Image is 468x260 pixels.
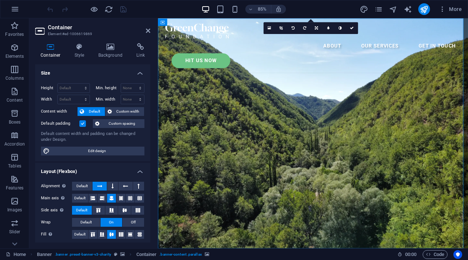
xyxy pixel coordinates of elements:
button: Edit design [41,147,144,155]
span: More [439,5,462,13]
nav: breadcrumb [37,250,209,259]
p: Columns [5,75,24,81]
label: Fill [41,230,72,239]
i: Publish [420,5,428,14]
a: Greyscale [334,22,346,34]
p: Slider [9,229,20,235]
button: Default [72,218,100,227]
span: . banner .preset-banner-v3-charity [55,250,111,259]
h4: Link [131,43,150,59]
button: Default [72,230,88,239]
span: Code [426,250,444,259]
label: Height [41,86,57,90]
h4: Style [69,43,93,59]
h2: Container [48,24,150,31]
label: Width [41,97,57,101]
h4: Container [35,43,69,59]
button: On [101,218,122,227]
label: Min. height [96,86,121,90]
p: Favorites [5,31,24,37]
h6: Session time [397,250,417,259]
button: 85% [245,5,271,14]
i: Pages (Ctrl+Alt+S) [374,5,383,14]
p: Accordion [4,141,25,147]
label: Alignment [41,182,72,191]
button: text_generator [404,5,412,14]
i: This element contains a background [120,252,125,256]
label: Wrap [41,218,72,227]
span: : [410,252,411,257]
h4: Size [35,64,150,78]
span: Default [86,107,103,116]
i: On resize automatically adjust zoom level to fit chosen device. [275,6,282,12]
h3: Element #ed-1006619869 [48,31,136,37]
button: Default [72,194,88,203]
a: Click to cancel selection. Double-click to open Pages [6,250,26,259]
h4: Layout (Flexbox) [35,163,150,176]
label: Default padding [41,119,79,128]
span: Click to select. Double-click to edit [37,250,52,259]
button: publish [418,3,430,15]
span: Default [74,194,86,203]
button: navigator [389,5,398,14]
button: Default [78,107,105,116]
button: Off [122,218,144,227]
p: Elements [5,53,24,59]
span: Click to select. Double-click to edit [136,250,157,259]
button: pages [374,5,383,14]
span: Default [74,230,86,239]
span: Default [76,206,87,215]
button: Usercentrics [453,250,462,259]
p: Boxes [9,119,21,125]
i: This element contains a background [205,252,209,256]
label: Content width [41,107,78,116]
span: Default [76,182,88,191]
label: Min. width [96,97,121,101]
button: reload [104,5,113,14]
p: Content [7,97,23,103]
a: Blur [322,22,334,34]
a: Rotate right 90° [299,22,310,34]
i: AI Writer [404,5,412,14]
a: Crop mode [275,22,287,34]
span: Off [131,218,136,227]
span: . banner-content .parallax [159,250,201,259]
button: Default [72,206,92,215]
button: More [436,3,465,15]
h6: 85% [256,5,268,14]
button: Custom width [105,107,144,116]
button: Default [72,182,92,191]
span: 00 00 [405,250,416,259]
i: Navigator [389,5,397,14]
label: Side axis [41,206,72,215]
i: Reload page [105,5,113,14]
span: Edit design [52,147,142,155]
i: This element is a customizable preset [114,252,117,256]
a: Change orientation [311,22,322,34]
button: Click here to leave preview mode and continue editing [90,5,98,14]
p: Images [7,207,22,213]
span: Custom spacing [102,119,142,128]
button: Custom spacing [93,119,144,128]
span: Default [80,218,92,227]
a: Confirm ( Ctrl ⏎ ) [346,22,358,34]
a: Select files from the file manager, stock photos, or upload file(s) [264,22,275,34]
i: Design (Ctrl+Alt+Y) [360,5,368,14]
button: Code [423,250,448,259]
p: Tables [8,163,21,169]
span: On [109,218,114,227]
button: design [360,5,369,14]
span: Custom width [114,107,142,116]
a: Rotate left 90° [287,22,299,34]
p: Features [6,185,23,191]
h4: Background [93,43,131,59]
label: Main axis [41,194,72,203]
div: Default content width and padding can be changed under Design. [41,131,144,143]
